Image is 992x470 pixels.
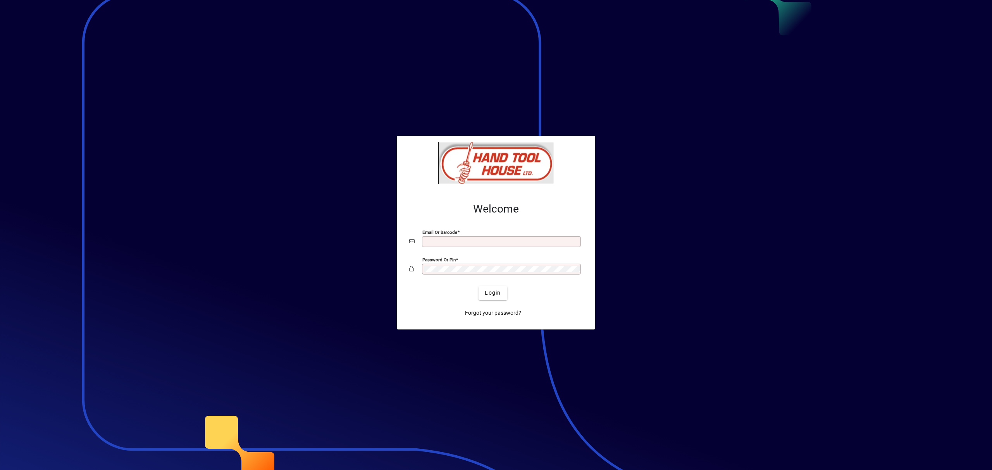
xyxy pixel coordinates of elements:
mat-label: Password or Pin [422,257,456,262]
mat-label: Email or Barcode [422,229,457,235]
a: Forgot your password? [462,306,524,320]
span: Forgot your password? [465,309,521,317]
span: Login [485,289,501,297]
h2: Welcome [409,202,583,216]
button: Login [479,286,507,300]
